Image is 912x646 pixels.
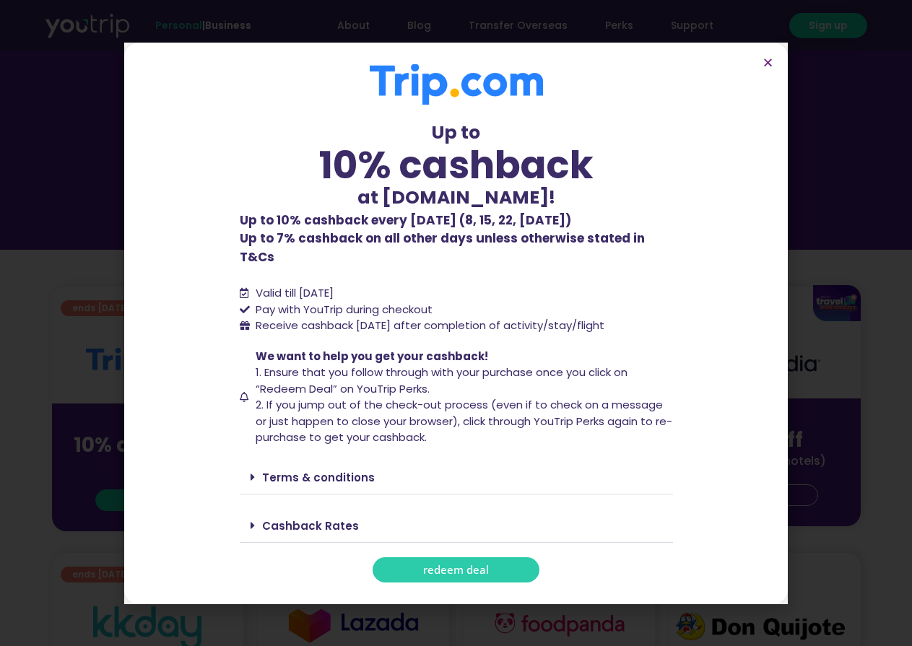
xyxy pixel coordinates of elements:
[423,564,489,575] span: redeem deal
[240,119,673,211] div: Up to at [DOMAIN_NAME]!
[256,397,672,445] span: 2. If you jump out of the check-out process (even if to check on a message or just happen to clos...
[262,470,375,485] a: Terms & conditions
[240,146,673,184] div: 10% cashback
[240,211,571,229] b: Up to 10% cashback every [DATE] (8, 15, 22, [DATE])
[763,57,773,68] a: Close
[256,365,627,396] span: 1. Ensure that you follow through with your purchase once you click on “Redeem Deal” on YouTrip P...
[256,318,604,333] span: Receive cashback [DATE] after completion of activity/stay/flight
[256,349,488,364] span: We want to help you get your cashback!
[240,509,673,543] div: Cashback Rates
[252,302,433,318] span: Pay with YouTrip during checkout
[262,518,359,533] a: Cashback Rates
[240,211,673,267] p: Up to 7% cashback on all other days unless otherwise stated in T&Cs
[373,557,539,582] a: redeem deal
[240,461,673,494] div: Terms & conditions
[256,285,334,300] span: Valid till [DATE]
